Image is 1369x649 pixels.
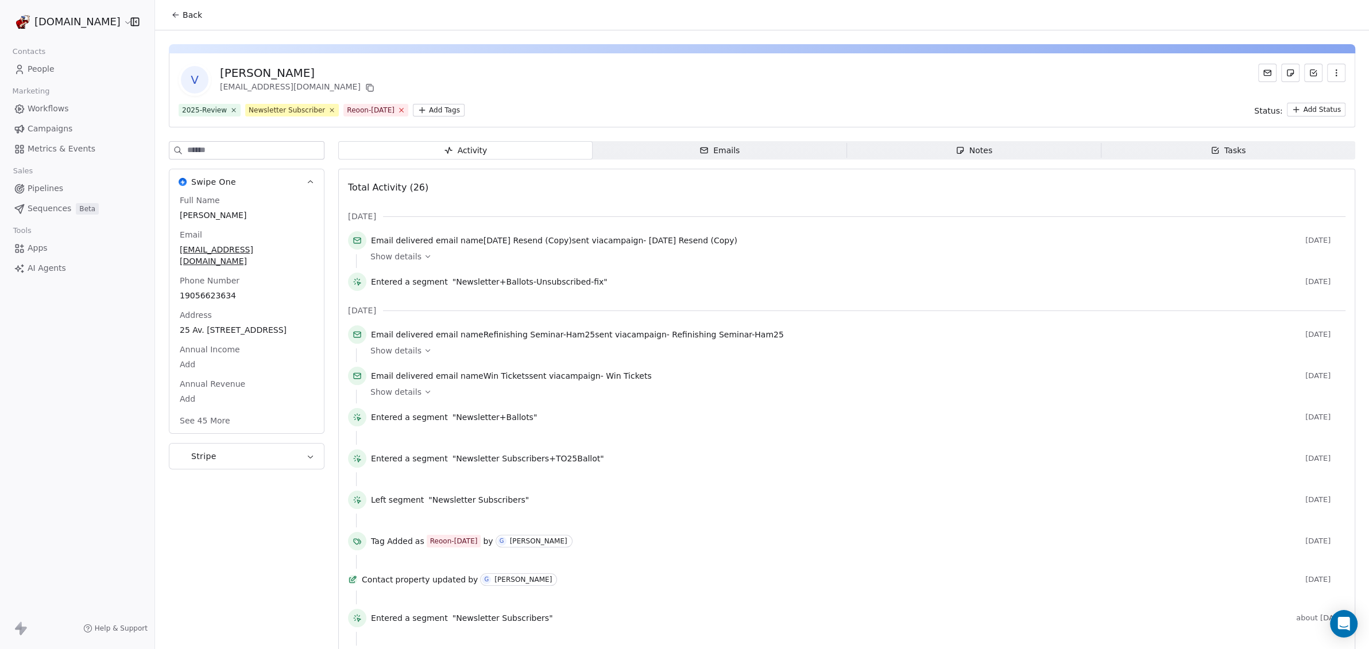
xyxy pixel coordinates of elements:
a: Show details [370,345,1337,356]
span: Entered a segment [371,411,448,423]
span: Win Tickets [484,371,529,380]
span: [DATE] Resend (Copy) [484,236,572,245]
span: "Newsletter Subscribers" [428,494,529,506]
button: StripeStripe [169,444,324,469]
span: Refinishing Seminar-Ham25 [672,330,784,339]
span: [DATE] [1305,413,1345,422]
span: "Newsletter+Ballots" [453,411,537,423]
div: Reoon-[DATE] [430,536,478,546]
span: about [DATE] [1296,613,1345,623]
span: Email delivered [371,236,433,245]
button: Add Status [1287,103,1345,116]
div: [EMAIL_ADDRESS][DOMAIN_NAME] [220,81,377,95]
span: "Newsletter Subscribers" [453,612,553,624]
span: [DATE] [1305,236,1345,245]
span: [DATE] [1305,454,1345,463]
span: [PERSON_NAME] [180,209,314,221]
span: email name sent via campaign - [371,235,737,246]
span: Help & Support [95,624,148,633]
a: Metrics & Events [9,139,145,158]
span: 19056623634 [180,290,314,301]
span: Phone Number [177,275,242,286]
span: Email [177,229,204,240]
span: [DATE] [348,305,376,316]
span: by [483,535,493,547]
a: AI Agents [9,259,145,278]
span: Entered a segment [371,276,448,287]
span: Show details [370,386,421,398]
span: "Newsletter Subscribers+TO25Ballot" [453,453,604,464]
span: Refinishing Seminar-Ham25 [484,330,595,339]
div: Tasks [1211,145,1246,157]
span: [EMAIL_ADDRESS][DOMAIN_NAME] [180,244,314,267]
span: Sales [8,162,38,180]
span: by [468,574,478,585]
div: Open Intercom Messenger [1330,610,1358,638]
span: Apps [28,242,48,254]
span: [DATE] [1305,371,1345,380]
span: Left segment [371,494,424,506]
span: [DOMAIN_NAME] [34,14,121,29]
a: SequencesBeta [9,199,145,218]
div: Reoon-[DATE] [347,105,395,115]
span: Show details [370,251,421,262]
a: Show details [370,251,1337,262]
span: Annual Income [177,344,242,355]
span: property updated [395,574,466,585]
a: Pipelines [9,179,145,198]
div: Newsletter Subscriber [249,105,325,115]
span: Marketing [7,83,55,100]
span: Entered a segment [371,453,448,464]
div: Swipe OneSwipe One [169,195,324,433]
span: as [415,535,424,547]
span: Sequences [28,203,71,215]
a: Help & Support [83,624,148,633]
span: Email delivered [371,330,433,339]
span: Stripe [191,450,216,462]
div: G [500,537,504,546]
span: AI Agents [28,262,66,274]
span: [DATE] [1305,330,1345,339]
span: Contacts [7,43,51,60]
span: V [181,66,208,94]
span: email name sent via campaign - [371,370,652,382]
img: Stripe [179,452,187,460]
span: Add [180,393,314,405]
span: [DATE] [1305,575,1345,584]
div: G [484,575,489,584]
span: Annual Revenue [177,378,247,390]
a: Apps [9,239,145,258]
span: Total Activity (26) [348,182,428,193]
button: [DOMAIN_NAME] [14,12,122,32]
span: People [28,63,55,75]
button: Swipe OneSwipe One [169,169,324,195]
span: Swipe One [191,176,236,188]
div: 2025-Review [182,105,227,115]
button: Back [164,5,209,25]
span: [DATE] [1305,537,1345,546]
span: Campaigns [28,123,72,135]
span: Show details [370,345,421,356]
a: Show details [370,386,1337,398]
img: Swipe One [179,178,187,186]
div: Notes [956,145,992,157]
div: Emails [699,145,740,157]
span: Add [180,359,314,370]
span: [DATE] [348,211,376,222]
img: logomanalone.png [16,15,30,29]
span: [DATE] Resend (Copy) [649,236,737,245]
a: Campaigns [9,119,145,138]
span: Tools [8,222,36,239]
a: People [9,60,145,79]
div: [PERSON_NAME] [510,537,567,545]
span: Win Tickets [606,371,651,380]
span: Status: [1254,105,1282,116]
span: Pipelines [28,182,63,195]
div: [PERSON_NAME] [494,576,552,584]
span: 25 Av. [STREET_ADDRESS] [180,324,314,336]
span: Full Name [177,195,222,206]
span: Workflows [28,103,69,115]
span: Tag Added [371,535,413,547]
span: Email delivered [371,371,433,380]
span: email name sent via campaign - [371,329,784,340]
